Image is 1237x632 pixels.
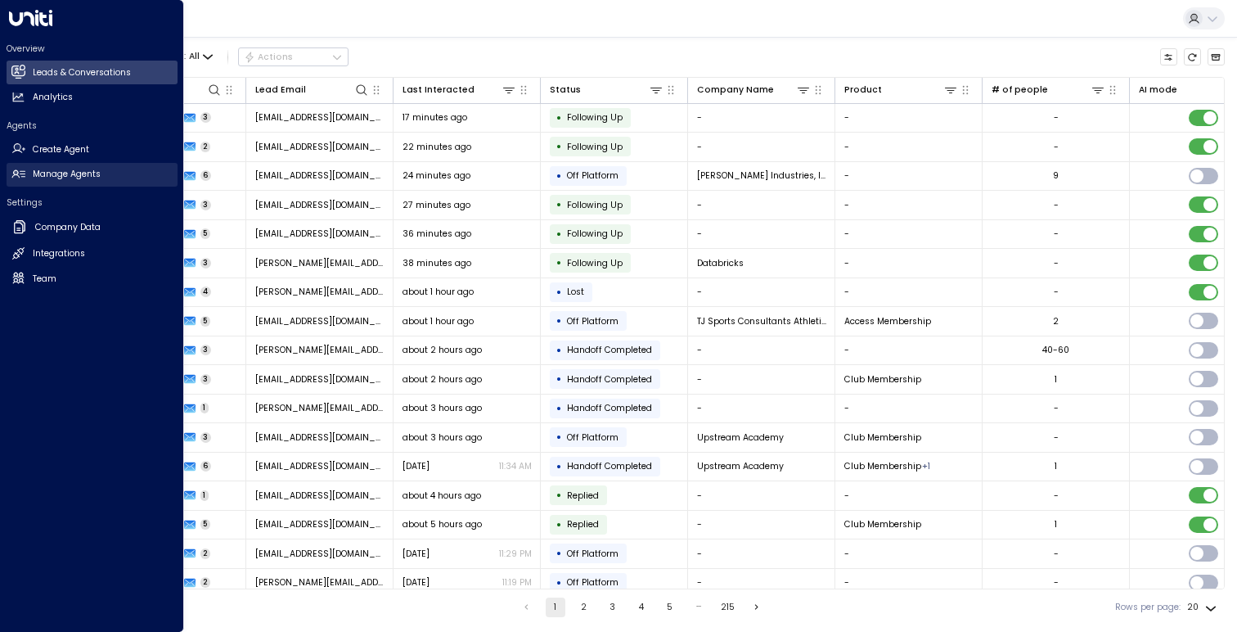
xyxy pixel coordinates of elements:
span: 6 [200,170,212,181]
div: • [556,223,562,245]
h2: Create Agent [33,143,89,156]
td: - [835,162,983,191]
span: 3 [200,112,212,123]
span: 5 [200,228,211,239]
div: # of people [992,82,1106,97]
span: 24 minutes ago [403,169,470,182]
span: Club Membership [844,431,921,444]
td: - [688,395,835,423]
td: - [688,481,835,510]
span: tjsc@tjscout.com [255,315,385,327]
button: Customize [1160,48,1178,66]
div: AI mode [1139,83,1177,97]
h2: Team [33,273,56,286]
span: 17samhirst@gmail.com [255,373,385,386]
span: 3 [200,200,212,210]
span: Handoff Completed [567,373,652,386]
span: Following Up [567,111,623,124]
td: - [688,220,835,249]
span: 3 [200,374,212,385]
a: Company Data [7,214,178,241]
span: Off Platform [567,576,618,589]
div: Button group with a nested menu [238,47,349,67]
span: Handoff Completed [567,344,652,356]
div: Product [844,82,959,97]
span: 36 minutes ago [403,228,471,240]
span: prasadhmoka@gmail.com [255,141,385,153]
span: about 5 hours ago [403,518,482,530]
span: TJ Sports Consultants Athletic Recruiting [697,315,826,327]
span: Off Platform [567,548,618,560]
span: Club Membership [844,518,921,530]
div: Status [550,83,581,97]
span: 1 [200,403,209,413]
span: Yesterday [403,548,430,560]
p: 11:19 PM [502,576,532,589]
span: about 4 hours ago [403,490,481,502]
span: 6 [200,461,212,472]
div: 9 [1053,169,1059,182]
span: amyali1201@outlook.com [255,548,385,560]
div: 2 [1053,315,1059,327]
span: michaela.holland@databricks.com [255,257,385,269]
span: Upstream Academy [697,460,784,472]
td: - [688,511,835,539]
button: Go to page 3 [603,598,623,617]
span: 5 [200,519,211,530]
span: 3 [200,432,212,443]
div: - [1054,548,1059,560]
div: • [556,194,562,215]
div: - [1054,490,1059,502]
td: - [835,395,983,423]
div: Product [844,83,882,97]
span: Following Up [567,228,623,240]
span: Following Up [567,141,623,153]
label: Rows per page: [1115,601,1181,614]
button: Go to page 2 [574,598,594,617]
p: 11:34 AM [499,460,532,472]
td: - [835,220,983,249]
span: Refresh [1184,48,1202,66]
h2: Leads & Conversations [33,66,131,79]
div: • [556,340,562,361]
div: • [556,543,562,564]
div: 20 [1187,598,1220,617]
span: about 1 hour ago [403,315,474,327]
span: Club Membership [844,460,921,472]
span: waleskadelsol@gmail.com [255,199,385,211]
div: • [556,427,562,448]
h2: Overview [7,43,178,55]
span: Handoff Completed [567,460,652,472]
div: • [556,485,562,506]
span: 1 [200,490,209,501]
td: - [835,481,983,510]
td: - [835,278,983,307]
span: 38 minutes ago [403,257,471,269]
span: justin@brennanpohle.com [255,344,385,356]
button: Go to page 5 [660,598,680,617]
td: - [835,104,983,133]
span: dhillebrand@forneyind.com [255,169,385,182]
span: Databricks [697,257,744,269]
span: david@viciedo.com [255,576,385,589]
span: Lost [567,286,584,298]
h2: Analytics [33,91,73,104]
td: - [688,569,835,598]
span: Yesterday [403,576,430,589]
span: bodjip@evmail.xyz [255,228,385,240]
span: All [189,52,200,61]
h2: Manage Agents [33,168,101,181]
div: - [1054,431,1059,444]
div: - [1054,257,1059,269]
a: Integrations [7,242,178,266]
td: - [835,539,983,568]
div: • [556,107,562,129]
td: - [688,191,835,219]
button: Go to next page [747,598,767,617]
div: 1 [1055,373,1057,386]
div: • [556,282,562,303]
div: Company Name [697,82,812,97]
td: - [688,539,835,568]
div: - [1054,199,1059,211]
td: - [688,278,835,307]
